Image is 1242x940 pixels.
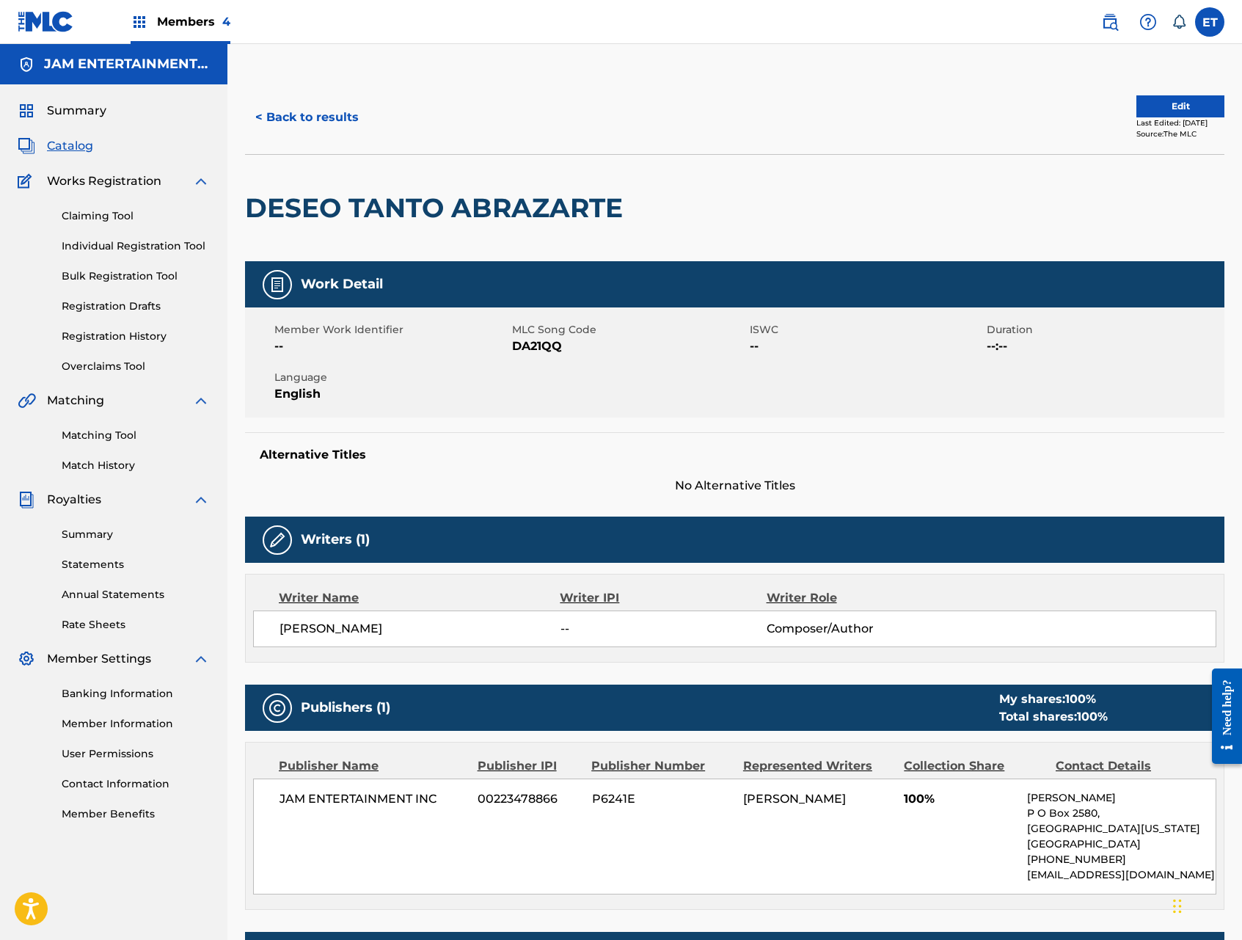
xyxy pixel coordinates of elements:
[245,477,1224,495] span: No Alternative Titles
[274,322,508,338] span: Member Work Identifier
[192,491,210,509] img: expand
[62,527,210,542] a: Summary
[767,589,954,607] div: Writer Role
[592,790,732,808] span: P6241E
[192,650,210,668] img: expand
[1133,7,1163,37] div: Help
[18,491,35,509] img: Royalties
[1172,15,1186,29] div: Notifications
[1095,7,1125,37] a: Public Search
[47,172,161,190] span: Works Registration
[62,428,210,443] a: Matching Tool
[279,589,560,607] div: Writer Name
[280,620,560,638] span: [PERSON_NAME]
[274,370,508,385] span: Language
[1027,837,1216,852] p: [GEOGRAPHIC_DATA]
[591,757,732,775] div: Publisher Number
[560,589,766,607] div: Writer IPI
[44,56,210,73] h5: JAM ENTERTAINMENT INC
[1201,657,1242,775] iframe: Resource Center
[1056,757,1197,775] div: Contact Details
[62,557,210,572] a: Statements
[512,322,746,338] span: MLC Song Code
[1027,867,1216,883] p: [EMAIL_ADDRESS][DOMAIN_NAME]
[18,137,93,155] a: CatalogCatalog
[1139,13,1157,31] img: help
[131,13,148,31] img: Top Rightsholders
[62,329,210,344] a: Registration History
[301,699,390,716] h5: Publishers (1)
[157,13,230,30] span: Members
[1027,821,1216,837] p: [GEOGRAPHIC_DATA][US_STATE]
[1195,7,1224,37] div: User Menu
[269,699,286,717] img: Publishers
[18,102,35,120] img: Summary
[269,276,286,294] img: Work Detail
[274,385,508,403] span: English
[1136,128,1224,139] div: Source: The MLC
[47,137,93,155] span: Catalog
[18,650,35,668] img: Member Settings
[999,691,1108,708] div: My shares:
[1027,852,1216,867] p: [PHONE_NUMBER]
[1065,692,1096,706] span: 100 %
[478,790,580,808] span: 00223478866
[62,686,210,702] a: Banking Information
[767,620,954,638] span: Composer/Author
[62,299,210,314] a: Registration Drafts
[18,137,35,155] img: Catalog
[245,99,369,136] button: < Back to results
[1169,870,1242,940] iframe: Chat Widget
[62,716,210,732] a: Member Information
[301,531,370,548] h5: Writers (1)
[62,617,210,633] a: Rate Sheets
[274,338,508,355] span: --
[904,790,1016,808] span: 100%
[192,172,210,190] img: expand
[62,359,210,374] a: Overclaims Tool
[62,587,210,602] a: Annual Statements
[1027,806,1216,821] p: P O Box 2580,
[62,269,210,284] a: Bulk Registration Tool
[301,276,383,293] h5: Work Detail
[245,192,630,225] h2: DESEO TANTO ABRAZARTE
[512,338,746,355] span: DA21QQ
[47,392,104,409] span: Matching
[750,338,984,355] span: --
[743,757,893,775] div: Represented Writers
[62,208,210,224] a: Claiming Tool
[1101,13,1119,31] img: search
[18,392,36,409] img: Matching
[62,776,210,792] a: Contact Information
[18,56,35,73] img: Accounts
[904,757,1045,775] div: Collection Share
[478,757,581,775] div: Publisher IPI
[269,531,286,549] img: Writers
[280,790,467,808] span: JAM ENTERTAINMENT INC
[62,238,210,254] a: Individual Registration Tool
[47,102,106,120] span: Summary
[1173,884,1182,928] div: Drag
[999,708,1108,726] div: Total shares:
[18,172,37,190] img: Works Registration
[192,392,210,409] img: expand
[62,746,210,762] a: User Permissions
[222,15,230,29] span: 4
[1136,95,1224,117] button: Edit
[1077,710,1108,724] span: 100 %
[1027,790,1216,806] p: [PERSON_NAME]
[260,448,1210,462] h5: Alternative Titles
[750,322,984,338] span: ISWC
[743,792,846,806] span: [PERSON_NAME]
[987,322,1221,338] span: Duration
[62,806,210,822] a: Member Benefits
[47,650,151,668] span: Member Settings
[18,102,106,120] a: SummarySummary
[279,757,467,775] div: Publisher Name
[560,620,767,638] span: --
[987,338,1221,355] span: --:--
[62,458,210,473] a: Match History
